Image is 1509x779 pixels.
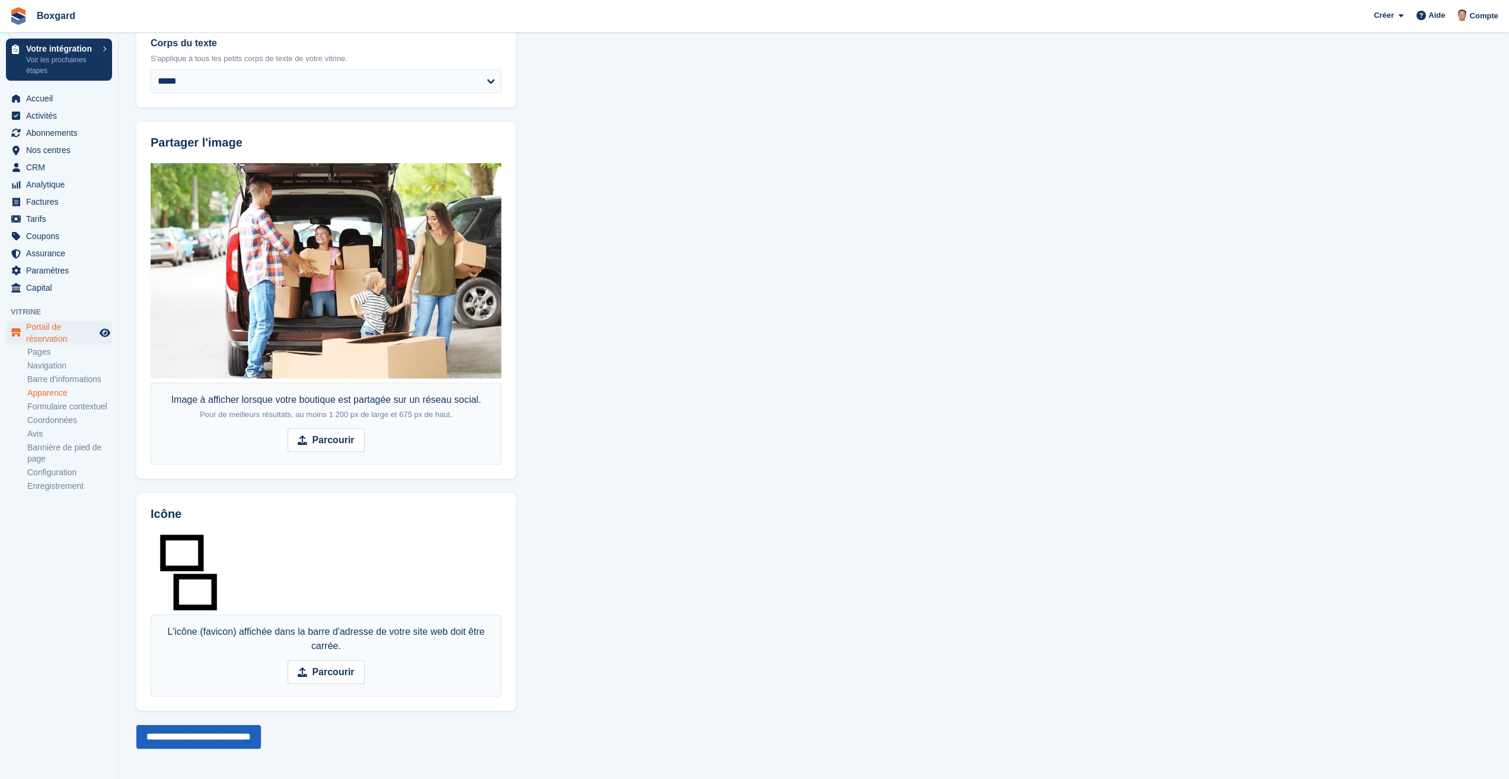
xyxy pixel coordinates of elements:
span: Nos centres [26,142,97,158]
a: menu [6,176,112,193]
p: S'applique à tous les petits corps de texte de votre vitrine. [151,53,502,65]
strong: Parcourir [312,665,354,679]
a: Bannière de pied de page [27,442,112,465]
a: menu [6,245,112,262]
span: Tarifs [26,211,97,227]
a: Avis [27,428,112,440]
a: Votre intégration Voir les prochaines étapes [6,39,112,81]
span: Assurance [26,245,97,262]
a: Boutique d'aperçu [98,326,112,340]
span: Portail de réservation [26,321,97,345]
a: menu [6,193,112,210]
a: menu [6,125,112,141]
div: Image à afficher lorsque votre boutique est partagée sur un réseau social. [171,393,481,421]
span: Compte [1470,10,1498,22]
span: Accueil [26,90,97,107]
span: Pour de meilleurs résultats, au moins 1 200 px de large et 675 px de haut. [200,410,452,419]
span: Coupons [26,228,97,244]
p: Voir les prochaines étapes [26,55,97,76]
span: Capital [26,279,97,296]
a: menu [6,321,112,345]
span: Analytique [26,176,97,193]
a: Coordonnées [27,415,112,426]
span: Factures [26,193,97,210]
span: Paramètres [26,262,97,279]
h2: Partager l'image [151,136,502,150]
a: Boxgard [32,6,80,26]
a: menu [6,279,112,296]
a: menu [6,262,112,279]
p: Votre intégration [26,44,97,53]
span: Créer [1374,9,1394,21]
img: Alban Mackay [1456,9,1468,21]
a: Pages [27,346,112,358]
a: menu [6,159,112,176]
span: Vitrine [11,306,118,318]
a: Formulaire contextuel [27,401,112,412]
h2: Icône [151,507,502,521]
div: L'icône (favicon) affichée dans la barre d'adresse de votre site web doit être carrée. [157,625,495,653]
a: Apparence [27,387,112,399]
span: Activités [26,107,97,124]
a: menu [6,90,112,107]
a: menu [6,142,112,158]
a: menu [6,211,112,227]
a: Barre d'informations [27,374,112,385]
a: Configuration [27,467,112,478]
label: Corps du texte [151,36,502,50]
img: Boxgard-social.jpg [151,163,502,379]
a: Enregistrement [27,481,112,492]
img: stora-icon-8386f47178a22dfd0bd8f6a31ec36ba5ce8667c1dd55bd0f319d3a0aa187defe.svg [9,7,27,25]
strong: Parcourir [312,433,354,447]
a: Navigation [27,360,112,371]
a: menu [6,228,112,244]
span: Abonnements [26,125,97,141]
img: Boxgard%20box%20logo%20black%20v2.png [151,535,226,611]
input: Parcourir [288,428,364,452]
a: menu [6,107,112,124]
span: Aide [1428,9,1445,21]
span: CRM [26,159,97,176]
